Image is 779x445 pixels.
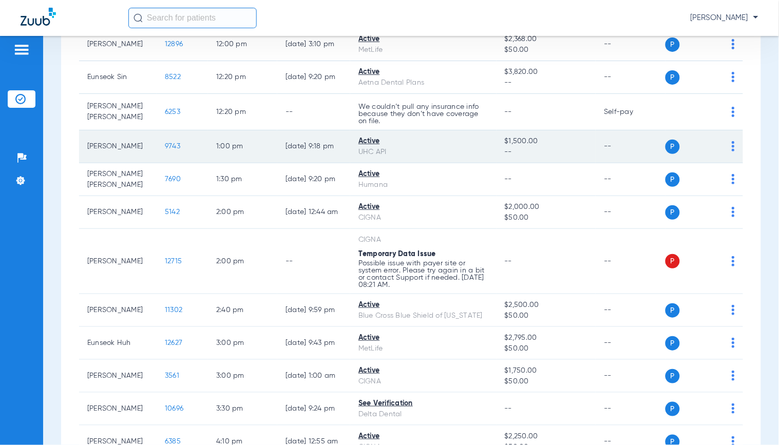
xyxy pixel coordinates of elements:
td: 12:20 PM [208,61,277,94]
span: P [666,205,680,220]
span: -- [505,147,588,158]
iframe: Chat Widget [728,396,779,445]
td: -- [596,360,665,393]
td: [DATE] 1:00 AM [277,360,350,393]
span: P [666,303,680,318]
span: $2,795.00 [505,333,588,343]
span: $1,500.00 [505,136,588,147]
img: group-dot-blue.svg [732,256,735,266]
div: Delta Dental [358,409,488,420]
span: $50.00 [505,212,588,223]
img: Zuub Logo [21,8,56,26]
td: [PERSON_NAME] [79,294,157,327]
img: group-dot-blue.svg [732,39,735,49]
span: 10696 [165,405,183,412]
span: $2,368.00 [505,34,588,45]
td: -- [596,163,665,196]
span: $2,000.00 [505,202,588,212]
span: 5142 [165,208,180,216]
td: -- [596,196,665,229]
div: Active [358,431,488,442]
span: P [666,172,680,187]
span: 12896 [165,41,183,48]
td: [DATE] 9:24 PM [277,393,350,425]
img: hamburger-icon [13,44,30,56]
td: [DATE] 3:10 PM [277,28,350,61]
div: Active [358,365,488,376]
div: Active [358,34,488,45]
div: CIGNA [358,235,488,245]
td: 2:00 PM [208,229,277,294]
td: [PERSON_NAME] [79,360,157,393]
td: -- [596,294,665,327]
img: group-dot-blue.svg [732,371,735,381]
span: P [666,369,680,383]
td: 12:00 PM [208,28,277,61]
img: group-dot-blue.svg [732,207,735,217]
div: CIGNA [358,212,488,223]
td: [PERSON_NAME] [PERSON_NAME] [79,94,157,130]
span: $50.00 [505,45,588,55]
span: -- [505,78,588,88]
td: [DATE] 9:20 PM [277,61,350,94]
span: P [666,254,680,268]
input: Search for patients [128,8,257,28]
span: P [666,336,680,351]
td: [PERSON_NAME] [79,229,157,294]
span: -- [505,258,512,265]
td: 1:30 PM [208,163,277,196]
span: P [666,402,680,416]
span: 7690 [165,176,181,183]
td: 3:30 PM [208,393,277,425]
td: 2:00 PM [208,196,277,229]
td: -- [596,61,665,94]
td: [DATE] 9:18 PM [277,130,350,163]
td: [DATE] 9:20 PM [277,163,350,196]
td: -- [596,229,665,294]
span: [PERSON_NAME] [691,13,758,23]
td: 3:00 PM [208,327,277,360]
td: -- [277,229,350,294]
span: P [666,140,680,154]
td: -- [596,327,665,360]
td: Eunseok Huh [79,327,157,360]
p: We couldn’t pull any insurance info because they don’t have coverage on file. [358,103,488,125]
td: Eunseok Sin [79,61,157,94]
p: Possible issue with payer site or system error. Please try again in a bit or contact Support if n... [358,260,488,288]
span: P [666,37,680,52]
span: 6385 [165,438,181,445]
td: [DATE] 9:59 PM [277,294,350,327]
span: $50.00 [505,343,588,354]
span: $1,750.00 [505,365,588,376]
img: group-dot-blue.svg [732,72,735,82]
td: -- [596,393,665,425]
div: Active [358,67,488,78]
span: $50.00 [505,376,588,387]
td: [DATE] 12:44 AM [277,196,350,229]
span: 12715 [165,258,182,265]
img: Search Icon [134,13,143,23]
div: UHC API [358,147,488,158]
span: -- [505,176,512,183]
span: 3561 [165,372,179,379]
img: group-dot-blue.svg [732,174,735,184]
td: -- [596,130,665,163]
span: Temporary Data Issue [358,250,436,258]
span: 6253 [165,108,180,115]
span: -- [505,405,512,412]
span: $2,250.00 [505,431,588,442]
span: $50.00 [505,311,588,321]
td: -- [596,28,665,61]
td: [PERSON_NAME] [79,393,157,425]
td: 3:00 PM [208,360,277,393]
span: -- [505,108,512,115]
div: Humana [358,180,488,190]
td: [PERSON_NAME] [79,130,157,163]
td: [PERSON_NAME] [79,28,157,61]
span: 8522 [165,73,181,81]
td: Self-pay [596,94,665,130]
div: Active [358,169,488,180]
span: 11302 [165,306,182,314]
img: group-dot-blue.svg [732,305,735,315]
